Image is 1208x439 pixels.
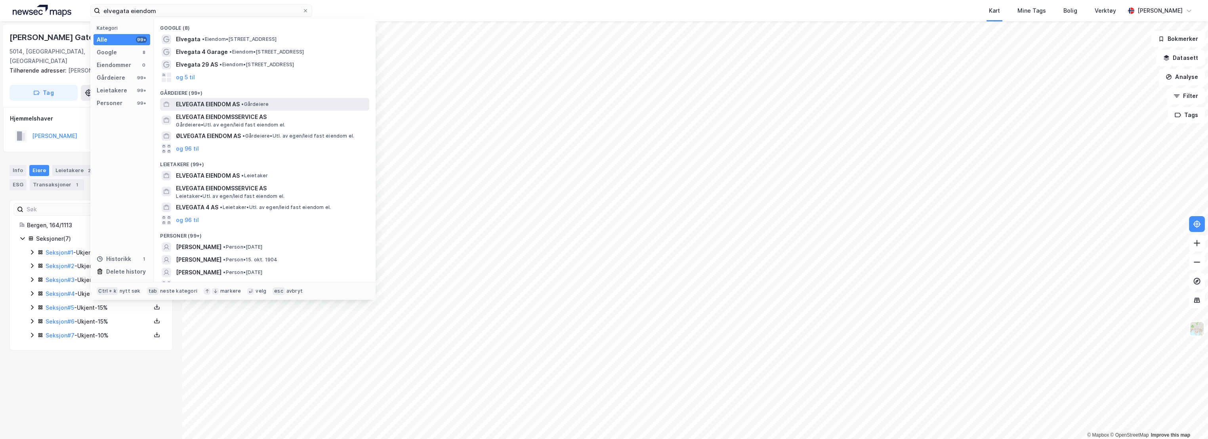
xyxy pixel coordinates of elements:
[1168,401,1208,439] div: Kontrollprogram for chat
[1167,88,1205,104] button: Filter
[1151,31,1205,47] button: Bokmerker
[97,98,122,108] div: Personer
[141,256,147,262] div: 1
[46,304,74,311] a: Seksjon#5
[176,280,199,290] button: og 96 til
[52,165,96,176] div: Leietakere
[176,203,218,212] span: ELVEGATA 4 AS
[46,248,151,257] div: - Ukjent - 15%
[46,303,151,312] div: - Ukjent - 15%
[1159,69,1205,85] button: Analyse
[229,49,304,55] span: Eiendom • [STREET_ADDRESS]
[176,122,285,128] span: Gårdeiere • Utl. av egen/leid fast eiendom el.
[10,114,172,123] div: Hjemmelshaver
[141,49,147,56] div: 8
[223,269,225,275] span: •
[1063,6,1077,15] div: Bolig
[106,267,146,276] div: Delete history
[223,257,277,263] span: Person • 15. okt. 1904
[242,133,245,139] span: •
[220,204,331,211] span: Leietaker • Utl. av egen/leid fast eiendom el.
[46,261,151,271] div: - Ukjent - 15%
[176,193,284,199] span: Leietaker • Utl. av egen/leid fast eiendom el.
[160,288,197,294] div: neste kategori
[154,19,376,33] div: Google (8)
[97,25,150,31] div: Kategori
[1087,432,1109,438] a: Mapbox
[1189,321,1204,336] img: Z
[23,203,110,215] input: Søk
[176,35,200,44] span: Elvegata
[97,86,127,95] div: Leietakere
[136,36,147,43] div: 99+
[989,6,1000,15] div: Kart
[223,269,262,276] span: Person • [DATE]
[1168,107,1205,123] button: Tags
[46,275,151,285] div: - Ukjent - 15%
[46,332,74,339] a: Seksjon#7
[223,257,225,263] span: •
[176,184,366,193] span: ELVEGATA EIENDOMSSERVICE AS
[46,289,151,299] div: - Ukjent - 15%
[220,204,222,210] span: •
[241,173,268,179] span: Leietaker
[241,101,269,107] span: Gårdeiere
[286,288,303,294] div: avbryt
[46,249,73,256] a: Seksjon#1
[10,31,106,44] div: [PERSON_NAME] Gate 31
[202,36,277,42] span: Eiendom • [STREET_ADDRESS]
[229,49,232,55] span: •
[136,100,147,106] div: 99+
[176,112,366,122] span: ELVEGATA EIENDOMSSERVICE AS
[13,5,71,17] img: logo.a4113a55bc3d86da70a041830d287a7e.svg
[136,75,147,81] div: 99+
[10,179,27,190] div: ESG
[176,171,240,180] span: ELVEGATA EIENDOM AS
[97,73,125,82] div: Gårdeiere
[202,36,204,42] span: •
[46,331,151,340] div: - Ukjent - 10%
[73,181,81,189] div: 1
[176,100,240,109] span: ELVEGATA EIENDOM AS
[100,5,302,17] input: Søk på adresse, matrikkel, gårdeiere, leietakere eller personer
[30,179,84,190] div: Transaksjoner
[85,167,93,174] div: 2
[176,242,221,252] span: [PERSON_NAME]
[176,47,228,57] span: Elvegata 4 Garage
[97,60,131,70] div: Eiendommer
[273,287,285,295] div: esc
[97,48,117,57] div: Google
[97,35,107,44] div: Alle
[46,317,151,326] div: - Ukjent - 15%
[154,226,376,241] div: Personer (99+)
[1110,432,1149,438] a: OpenStreetMap
[1168,401,1208,439] iframe: Chat Widget
[176,131,241,141] span: ØLVEGATA EIENDOM AS
[97,287,118,295] div: Ctrl + k
[46,290,75,297] a: Seksjon#4
[120,288,141,294] div: nytt søk
[223,244,225,250] span: •
[141,62,147,68] div: 0
[176,215,199,225] button: og 96 til
[241,101,244,107] span: •
[27,220,163,230] div: Bergen, 164/1113
[256,288,266,294] div: velg
[147,287,159,295] div: tab
[223,244,262,250] span: Person • [DATE]
[176,255,221,265] span: [PERSON_NAME]
[10,67,68,74] span: Tilhørende adresser:
[154,84,376,98] div: Gårdeiere (99+)
[241,173,244,178] span: •
[29,165,49,176] div: Eiere
[176,144,199,153] button: og 96 til
[1017,6,1046,15] div: Mine Tags
[219,61,222,67] span: •
[10,66,166,75] div: [PERSON_NAME] Gate 7
[10,85,78,101] button: Tag
[46,276,74,283] a: Seksjon#3
[97,254,131,264] div: Historikk
[176,268,221,277] span: [PERSON_NAME]
[176,60,218,69] span: Elvegata 29 AS
[1137,6,1183,15] div: [PERSON_NAME]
